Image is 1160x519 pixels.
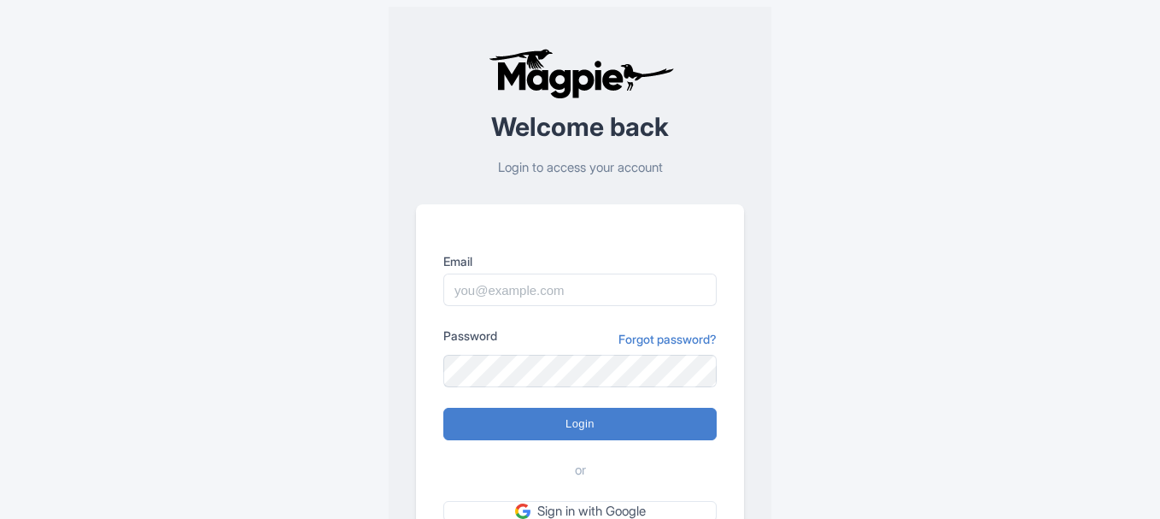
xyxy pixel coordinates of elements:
img: google.svg [515,504,530,519]
label: Password [443,327,497,345]
input: you@example.com [443,274,717,306]
input: Login [443,408,717,440]
span: or [575,461,586,481]
label: Email [443,252,717,270]
h2: Welcome back [416,113,744,141]
p: Login to access your account [416,158,744,178]
img: logo-ab69f6fb50320c5b225c76a69d11143b.png [484,48,677,99]
a: Forgot password? [618,330,717,348]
